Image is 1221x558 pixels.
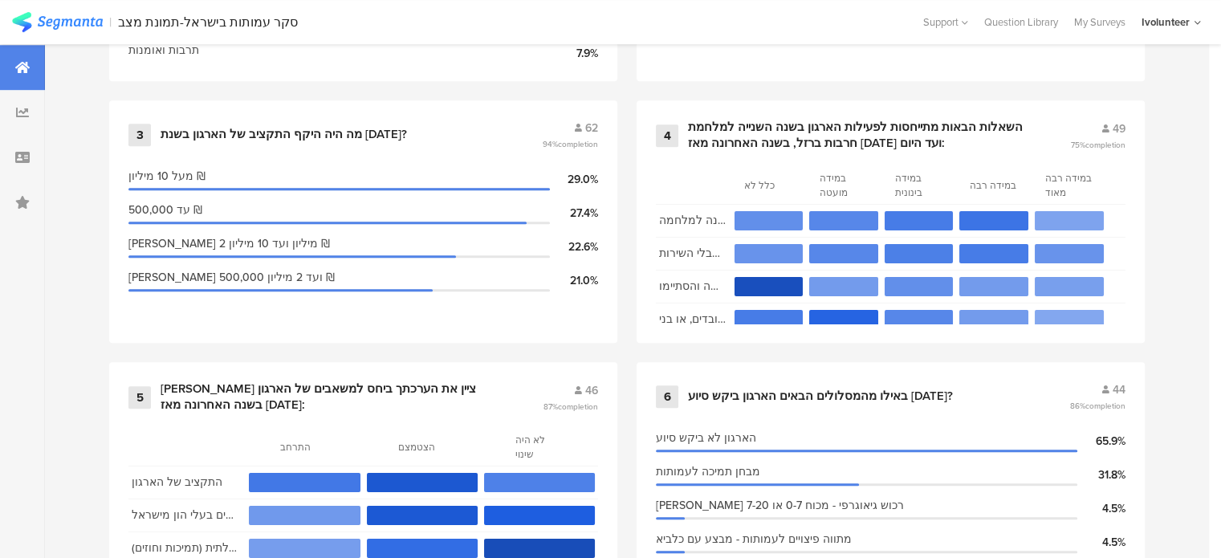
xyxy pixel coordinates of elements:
[735,244,804,263] section: 14.3%
[1035,277,1104,296] section: 8.2%
[656,531,852,548] span: מתווה פיצויים לעמותות - מבצע עם כלביא
[656,463,760,480] span: מבחן תמיכה לעמותות
[543,401,598,413] span: 87%
[809,211,878,230] section: 20.4%
[249,506,360,525] section: 11.1%
[132,539,241,558] section: היקף התמיכה הממשלתית (תמיכות וחוזים)
[1077,466,1125,483] div: 31.8%
[128,168,206,185] span: מעל 10 מיליון ₪
[656,430,756,446] span: הארגון לא ביקש סיוע
[550,45,598,62] div: 7.9%
[656,385,678,408] div: 6
[923,10,968,35] div: Support
[484,473,595,492] section: 23.9%
[959,310,1028,329] section: 10.2%
[249,473,360,492] section: 28.3%
[959,211,1028,230] section: 30.6%
[367,473,478,492] section: 47.8%
[688,120,1032,151] div: השאלות הבאות מתייחסות לפעילות הארגון בשנה השנייה למלחמת חרבות ברזל, בשנה האחרונה מאז [DATE] ועד ה...
[161,127,407,143] div: מה היה היקף התקציב של הארגון בשנת [DATE]?
[688,389,953,405] div: באילו מהמסלולים הבאים הארגון ביקש סיוע [DATE]?
[885,244,954,263] section: 24.5%
[1066,14,1133,30] a: My Surveys
[735,277,804,296] section: 55.1%
[515,433,564,462] section: לא היה שינוי
[109,13,112,31] div: |
[484,539,595,558] section: 56.8%
[118,14,298,30] div: סקר עמותות בישראל-תמונת מצב
[659,277,726,296] section: לא חודשו פרויקטים שהתחלנו בשנה הראשונה למלחמה והסתיימו
[128,124,151,146] div: 3
[656,124,678,147] div: 4
[1035,310,1104,329] section: 4.1%
[809,277,878,296] section: 10.2%
[1077,433,1125,450] div: 65.9%
[959,277,1028,296] section: 10.2%
[484,506,595,525] section: 42.2%
[161,381,504,413] div: [PERSON_NAME] ציין את הערכתך ביחס למשאבים של הארגון בשנה האחרונה מאז [DATE]:
[550,238,598,255] div: 22.6%
[1035,211,1104,230] section: 6.1%
[550,171,598,188] div: 29.0%
[659,244,726,263] section: היתה עליה במספר הלקוחות מקבלי השירות
[820,171,868,200] section: במידה מועטה
[585,120,598,136] span: 62
[885,211,954,230] section: 26.5%
[12,12,103,32] img: segmanta logo
[885,277,954,296] section: 16.3%
[1085,400,1125,412] span: completion
[128,235,330,252] span: [PERSON_NAME] 2 מיליון ועד 10 מיליון ₪
[809,310,878,329] section: 38.8%
[543,138,598,150] span: 94%
[656,497,904,514] span: [PERSON_NAME] רכוש גיאוגרפי - מכוח 0-7 או 7-20
[1077,534,1125,551] div: 4.5%
[744,178,792,193] section: כלל לא
[1035,244,1104,263] section: 14.3%
[128,386,151,409] div: 5
[970,178,1018,193] section: במידה רבה
[735,310,804,329] section: 26.5%
[1077,500,1125,517] div: 4.5%
[398,440,446,454] section: הצטמצם
[1113,120,1125,137] span: 49
[895,171,943,200] section: במידה בינונית
[128,202,202,218] span: עד 500,000 ₪
[885,310,954,329] section: 20.4%
[659,310,726,329] section: היתה פגיעה בארגון עקב יציאת עובדים, או בני-[PERSON_NAME] למילואים
[249,539,360,558] section: 9.1%
[132,473,241,492] section: התקציב של הארגון
[367,506,478,525] section: 46.7%
[976,14,1066,30] a: Question Library
[280,440,328,454] section: התרחב
[367,539,478,558] section: 34.1%
[128,42,199,59] span: תרבות ואומנות
[550,272,598,289] div: 21.0%
[809,244,878,263] section: 20.4%
[1085,139,1125,151] span: completion
[128,269,335,286] span: [PERSON_NAME] 500,000 ועד 2 מיליון ₪
[959,244,1028,263] section: 26.5%
[1113,381,1125,398] span: 44
[659,211,726,230] section: הארגון הרחיב את פעילותו ביחס לשנה הראשונה למלחמה
[1142,14,1190,30] div: Ivolunteer
[550,205,598,222] div: 27.4%
[1045,171,1093,200] section: במידה רבה מאוד
[735,211,804,230] section: 16.3%
[585,382,598,399] span: 46
[558,401,598,413] span: completion
[132,506,241,525] section: היקף התמיכה מקרנות פילנתרופיות ותורמים בעלי הון מישראל
[1071,139,1125,151] span: 75%
[558,138,598,150] span: completion
[1070,400,1125,412] span: 86%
